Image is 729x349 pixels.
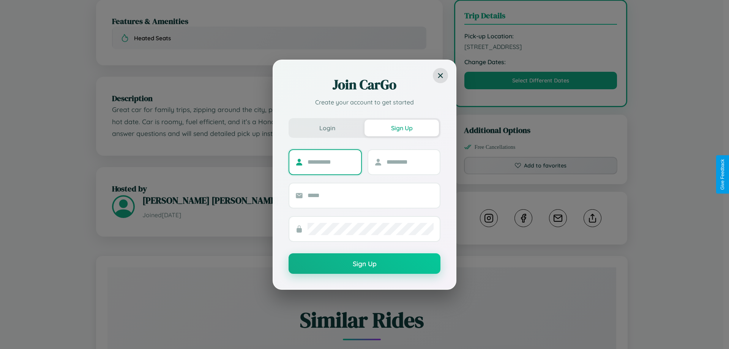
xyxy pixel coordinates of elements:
h2: Join CarGo [289,76,440,94]
button: Sign Up [289,253,440,274]
button: Sign Up [364,120,439,136]
button: Login [290,120,364,136]
div: Give Feedback [720,159,725,190]
p: Create your account to get started [289,98,440,107]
